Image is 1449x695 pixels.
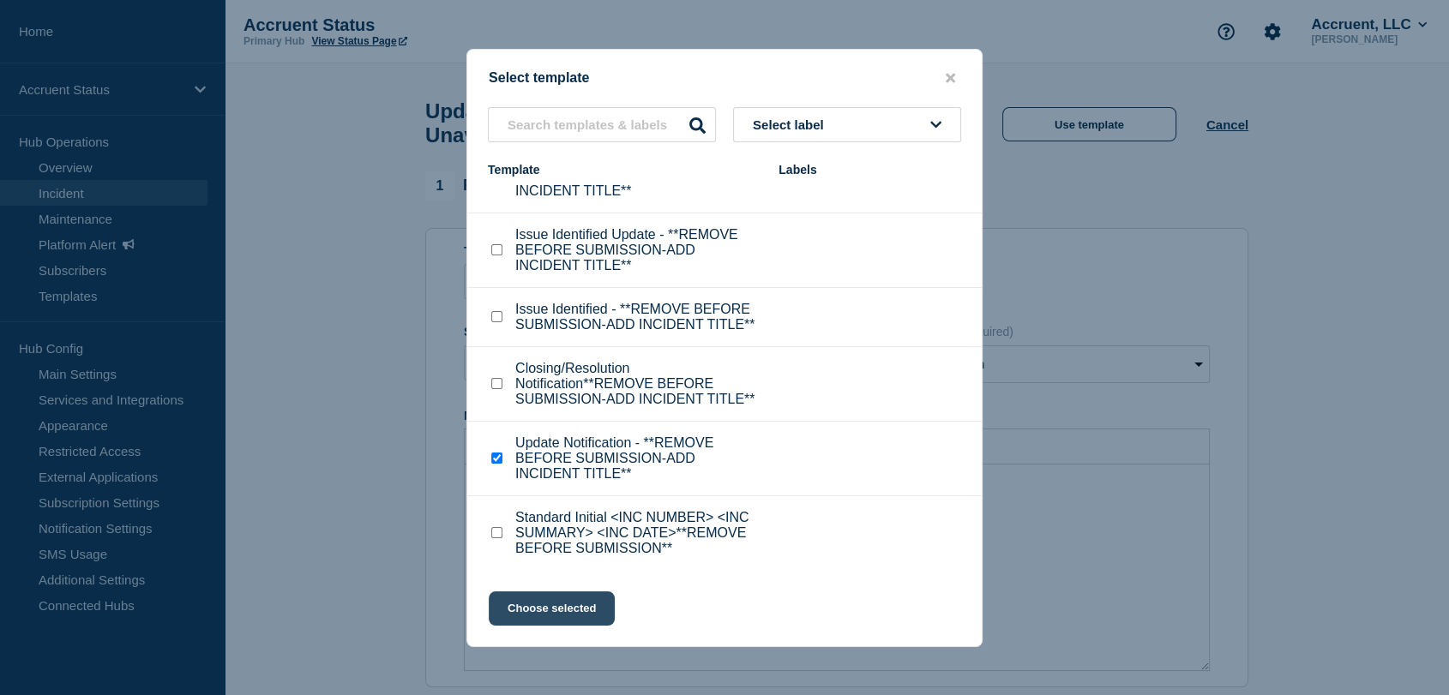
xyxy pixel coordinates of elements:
[515,227,761,273] p: Issue Identified Update - **REMOVE BEFORE SUBMISSION-ADD INCIDENT TITLE**
[491,527,502,538] input: Standard Initial <INC NUMBER> <INC SUMMARY> <INC DATE>**REMOVE BEFORE SUBMISSION** checkbox
[753,117,831,132] span: Select label
[733,107,961,142] button: Select label
[515,510,761,556] p: Standard Initial <INC NUMBER> <INC SUMMARY> <INC DATE>**REMOVE BEFORE SUBMISSION**
[491,244,502,255] input: Issue Identified Update - **REMOVE BEFORE SUBMISSION-ADD INCIDENT TITLE** checkbox
[515,361,761,407] p: Closing/Resolution Notification**REMOVE BEFORE SUBMISSION-ADD INCIDENT TITLE**
[779,163,961,177] div: Labels
[467,70,982,87] div: Select template
[491,378,502,389] input: Closing/Resolution Notification**REMOVE BEFORE SUBMISSION-ADD INCIDENT TITLE** checkbox
[941,70,960,87] button: close button
[515,302,761,333] p: Issue Identified - **REMOVE BEFORE SUBMISSION-ADD INCIDENT TITLE**
[489,591,615,626] button: Choose selected
[488,107,716,142] input: Search templates & labels
[491,311,502,322] input: Issue Identified - **REMOVE BEFORE SUBMISSION-ADD INCIDENT TITLE** checkbox
[491,452,502,464] input: Update Notification - **REMOVE BEFORE SUBMISSION-ADD INCIDENT TITLE** checkbox
[488,163,761,177] div: Template
[515,435,761,482] p: Update Notification - **REMOVE BEFORE SUBMISSION-ADD INCIDENT TITLE**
